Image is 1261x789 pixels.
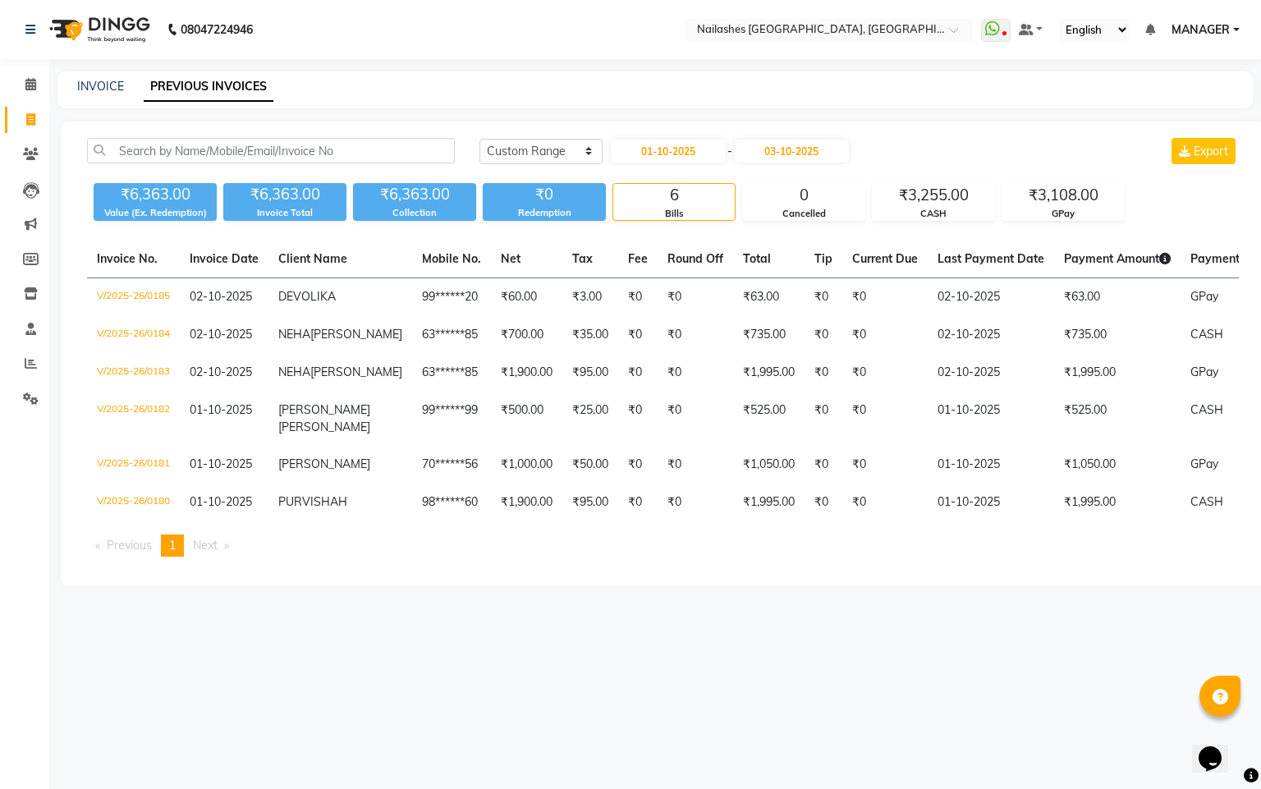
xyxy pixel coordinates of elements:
[353,183,476,206] div: ₹6,363.00
[658,278,733,317] td: ₹0
[144,72,273,102] a: PREVIOUS INVOICES
[278,251,347,266] span: Client Name
[193,538,218,553] span: Next
[805,354,842,392] td: ₹0
[1054,392,1181,446] td: ₹525.00
[658,446,733,484] td: ₹0
[1190,327,1223,342] span: CASH
[805,392,842,446] td: ₹0
[805,446,842,484] td: ₹0
[278,365,310,379] span: NEHA
[483,183,606,206] div: ₹0
[190,365,252,379] span: 02-10-2025
[1064,251,1171,266] span: Payment Amount
[562,446,618,484] td: ₹50.00
[1190,456,1218,471] span: GPay
[733,392,805,446] td: ₹525.00
[727,143,732,160] span: -
[491,484,562,521] td: ₹1,900.00
[97,251,158,266] span: Invoice No.
[223,183,346,206] div: ₹6,363.00
[491,392,562,446] td: ₹500.00
[87,446,180,484] td: V/2025-26/0181
[667,251,723,266] span: Round Off
[1054,278,1181,317] td: ₹63.00
[928,446,1054,484] td: 01-10-2025
[842,278,928,317] td: ₹0
[1190,494,1223,509] span: CASH
[190,402,252,417] span: 01-10-2025
[42,7,154,53] img: logo
[1190,289,1218,304] span: GPay
[613,207,735,221] div: Bills
[618,316,658,354] td: ₹0
[491,316,562,354] td: ₹700.00
[278,494,314,509] span: PURVI
[501,251,520,266] span: Net
[87,138,455,163] input: Search by Name/Mobile/Email/Invoice No
[190,251,259,266] span: Invoice Date
[928,316,1054,354] td: 02-10-2025
[658,316,733,354] td: ₹0
[1054,484,1181,521] td: ₹1,995.00
[1002,184,1124,207] div: ₹3,108.00
[278,456,370,471] span: [PERSON_NAME]
[842,354,928,392] td: ₹0
[491,354,562,392] td: ₹1,900.00
[278,420,370,434] span: [PERSON_NAME]
[1054,354,1181,392] td: ₹1,995.00
[278,289,336,304] span: DEVOLIKA
[491,278,562,317] td: ₹60.00
[491,446,562,484] td: ₹1,000.00
[733,278,805,317] td: ₹63.00
[77,79,124,94] a: INVOICE
[87,534,1239,557] nav: Pagination
[87,484,180,521] td: V/2025-26/0180
[190,327,252,342] span: 02-10-2025
[658,392,733,446] td: ₹0
[562,354,618,392] td: ₹95.00
[223,206,346,220] div: Invoice Total
[658,354,733,392] td: ₹0
[814,251,832,266] span: Tip
[938,251,1044,266] span: Last Payment Date
[310,327,402,342] span: [PERSON_NAME]
[805,484,842,521] td: ₹0
[928,354,1054,392] td: 02-10-2025
[483,206,606,220] div: Redemption
[422,251,481,266] span: Mobile No.
[873,207,994,221] div: CASH
[1190,365,1218,379] span: GPay
[611,140,726,163] input: Start Date
[734,140,849,163] input: End Date
[1002,207,1124,221] div: GPay
[805,316,842,354] td: ₹0
[743,207,864,221] div: Cancelled
[613,184,735,207] div: 6
[842,316,928,354] td: ₹0
[107,538,152,553] span: Previous
[87,278,180,317] td: V/2025-26/0185
[1194,144,1228,158] span: Export
[1054,446,1181,484] td: ₹1,050.00
[310,365,402,379] span: [PERSON_NAME]
[278,327,310,342] span: NEHA
[94,206,217,220] div: Value (Ex. Redemption)
[618,484,658,521] td: ₹0
[618,278,658,317] td: ₹0
[618,392,658,446] td: ₹0
[562,278,618,317] td: ₹3.00
[87,354,180,392] td: V/2025-26/0183
[928,484,1054,521] td: 01-10-2025
[314,494,347,509] span: SHAH
[873,184,994,207] div: ₹3,255.00
[842,446,928,484] td: ₹0
[733,446,805,484] td: ₹1,050.00
[1192,723,1245,773] iframe: chat widget
[628,251,648,266] span: Fee
[733,354,805,392] td: ₹1,995.00
[190,289,252,304] span: 02-10-2025
[190,494,252,509] span: 01-10-2025
[733,316,805,354] td: ₹735.00
[842,484,928,521] td: ₹0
